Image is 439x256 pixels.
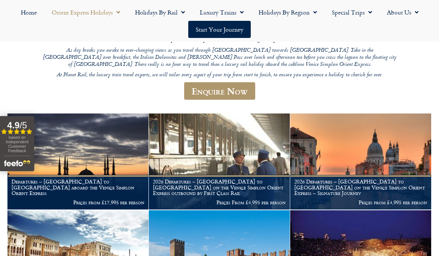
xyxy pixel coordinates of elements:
a: About Us [379,4,426,21]
a: 2026 Departures – [GEOGRAPHIC_DATA] to [GEOGRAPHIC_DATA] on the Venice Simplon Orient Express – S... [290,113,432,210]
a: Holidays by Region [251,4,324,21]
a: Home [13,4,44,21]
h1: 2026 Departures – [GEOGRAPHIC_DATA] to [GEOGRAPHIC_DATA] on the Venice Simplon Orient Express out... [153,179,286,196]
h1: Departures – [GEOGRAPHIC_DATA] to [GEOGRAPHIC_DATA] aboard the Venice Simplon Orient Express [12,179,144,196]
img: Orient Express Special Venice compressed [290,113,431,209]
a: Departures – [GEOGRAPHIC_DATA] to [GEOGRAPHIC_DATA] aboard the Venice Simplon Orient Express Pric... [7,113,149,210]
p: Prices From £4,995 per person [153,199,286,205]
p: Prices from £4,995 per person [294,199,427,205]
h1: 2026 Departures – [GEOGRAPHIC_DATA] to [GEOGRAPHIC_DATA] on the Venice Simplon Orient Express – S... [294,179,427,196]
p: As day breaks you awake to ever-changing views as you travel through [GEOGRAPHIC_DATA] towards [G... [41,47,398,68]
p: Once on board, you can relax in your beautiful 1920s private compartment, complete with wood-pane... [41,16,398,44]
a: Holidays by Rail [128,4,192,21]
nav: Menu [4,4,435,38]
p: Prices from £17,995 per person [12,199,144,205]
a: Special Trips [324,4,379,21]
a: 2026 Departures – [GEOGRAPHIC_DATA] to [GEOGRAPHIC_DATA] on the Venice Simplon Orient Express out... [149,113,290,210]
a: Luxury Trains [192,4,251,21]
p: At Planet Rail, the luxury train travel experts, we will tailor every aspect of your trip from st... [41,72,398,79]
a: Start your Journey [188,21,251,38]
a: Orient Express Holidays [44,4,128,21]
a: Enquire Now [184,82,255,100]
